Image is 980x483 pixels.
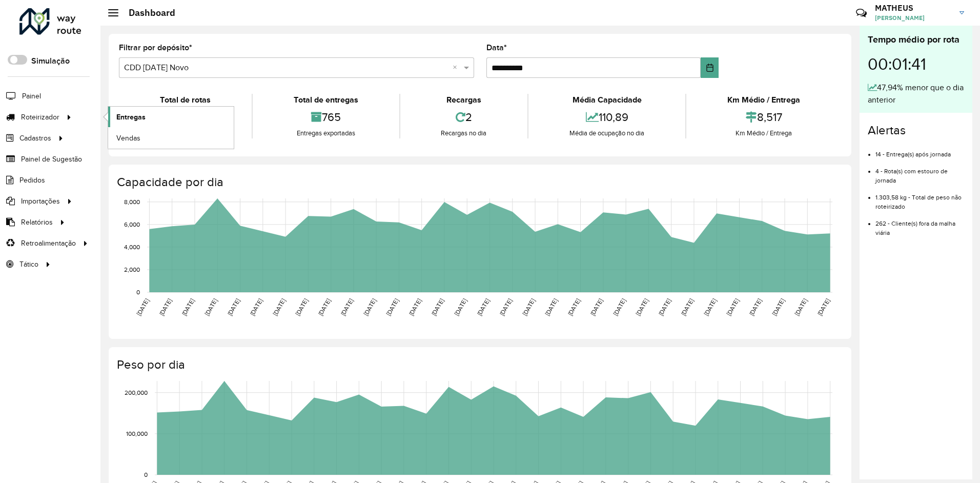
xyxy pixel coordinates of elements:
span: Pedidos [19,175,45,186]
text: [DATE] [748,297,763,317]
text: [DATE] [226,297,241,317]
span: Clear all [453,62,461,74]
text: [DATE] [294,297,309,317]
div: 765 [255,106,397,128]
span: [PERSON_NAME] [875,13,952,23]
text: [DATE] [135,297,150,317]
div: 8,517 [689,106,839,128]
text: [DATE] [589,297,604,317]
span: Retroalimentação [21,238,76,249]
text: [DATE] [203,297,218,317]
div: Km Médio / Entrega [689,128,839,138]
text: [DATE] [249,297,263,317]
span: Importações [21,196,60,207]
text: [DATE] [339,297,354,317]
text: [DATE] [453,297,468,317]
text: [DATE] [793,297,808,317]
text: 4,000 [124,244,140,250]
span: Cadastros [19,133,51,144]
span: Vendas [116,133,140,144]
div: Recargas [403,94,525,106]
div: Recargas no dia [403,128,525,138]
div: 00:01:41 [868,47,964,82]
div: Tempo médio por rota [868,33,964,47]
li: 262 - Cliente(s) fora da malha viária [875,211,964,237]
text: 8,000 [124,198,140,205]
a: Vendas [108,128,234,148]
label: Simulação [31,55,70,67]
span: Relatórios [21,217,53,228]
text: [DATE] [521,297,536,317]
div: 2 [403,106,525,128]
button: Choose Date [701,57,719,78]
text: [DATE] [158,297,173,317]
span: Painel [22,91,41,102]
div: Total de rotas [121,94,249,106]
div: Média de ocupação no dia [531,128,683,138]
text: [DATE] [657,297,672,317]
text: 2,000 [124,266,140,273]
text: [DATE] [771,297,786,317]
span: Tático [19,259,38,270]
text: [DATE] [544,297,559,317]
text: [DATE] [180,297,195,317]
span: Painel de Sugestão [21,154,82,165]
div: 110,89 [531,106,683,128]
text: [DATE] [816,297,831,317]
text: [DATE] [362,297,377,317]
text: [DATE] [680,297,695,317]
label: Filtrar por depósito [119,42,192,54]
li: 14 - Entrega(s) após jornada [875,142,964,159]
text: [DATE] [407,297,422,317]
text: [DATE] [476,297,491,317]
h4: Alertas [868,123,964,138]
text: 0 [144,471,148,478]
text: [DATE] [703,297,718,317]
text: 200,000 [125,389,148,396]
text: [DATE] [317,297,332,317]
text: [DATE] [635,297,649,317]
span: Roteirizador [21,112,59,123]
text: 6,000 [124,221,140,228]
a: Contato Rápido [850,2,872,24]
text: [DATE] [566,297,581,317]
text: 100,000 [126,430,148,437]
label: Data [486,42,507,54]
text: 0 [136,289,140,295]
div: Total de entregas [255,94,397,106]
h3: MATHEUS [875,3,952,13]
h4: Peso por dia [117,357,841,372]
div: Média Capacidade [531,94,683,106]
text: [DATE] [725,297,740,317]
h2: Dashboard [118,7,175,18]
div: Km Médio / Entrega [689,94,839,106]
li: 4 - Rota(s) com estouro de jornada [875,159,964,185]
span: Entregas [116,112,146,123]
text: [DATE] [430,297,445,317]
text: [DATE] [612,297,627,317]
a: Entregas [108,107,234,127]
div: Entregas exportadas [255,128,397,138]
text: [DATE] [498,297,513,317]
li: 1.303,58 kg - Total de peso não roteirizado [875,185,964,211]
div: 47,94% menor que o dia anterior [868,82,964,106]
text: [DATE] [272,297,287,317]
text: [DATE] [385,297,400,317]
h4: Capacidade por dia [117,175,841,190]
